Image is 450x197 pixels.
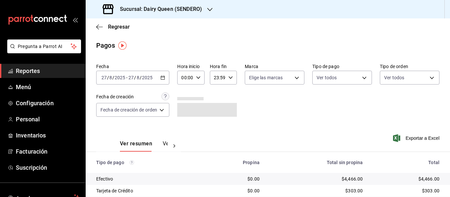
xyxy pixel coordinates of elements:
[380,64,439,69] label: Tipo de orden
[112,75,114,80] span: /
[72,17,78,22] button: open_drawer_menu
[249,74,283,81] span: Elige las marcas
[96,40,115,50] div: Pagos
[270,176,363,182] div: $4,466.00
[16,99,80,108] span: Configuración
[129,160,134,165] svg: Los pagos realizados con Pay y otras terminales son montos brutos.
[373,187,439,194] div: $303.00
[96,176,199,182] div: Efectivo
[100,107,157,113] span: Fecha de creación de orden
[270,187,363,194] div: $303.00
[16,115,80,124] span: Personal
[108,24,130,30] span: Regresar
[140,75,142,80] span: /
[245,64,304,69] label: Marca
[142,75,153,80] input: ----
[373,176,439,182] div: $4,466.00
[5,48,81,55] a: Pregunta a Parrot AI
[126,75,127,80] span: -
[96,93,134,100] div: Fecha de creación
[16,131,80,140] span: Inventarios
[394,134,439,142] button: Exportar a Excel
[114,75,126,80] input: ----
[7,39,81,53] button: Pregunta a Parrot AI
[16,66,80,75] span: Reportes
[210,64,237,69] label: Hora fin
[16,163,80,172] span: Suscripción
[118,41,127,50] img: Tooltip marker
[107,75,109,80] span: /
[136,75,140,80] input: --
[317,74,337,81] span: Ver todos
[96,24,130,30] button: Regresar
[210,176,260,182] div: $0.00
[120,140,152,152] button: Ver resumen
[312,64,372,69] label: Tipo de pago
[210,160,260,165] div: Propina
[373,160,439,165] div: Total
[18,43,71,50] span: Pregunta a Parrot AI
[120,140,168,152] div: navigation tabs
[109,75,112,80] input: --
[16,147,80,156] span: Facturación
[16,83,80,91] span: Menú
[115,5,202,13] h3: Sucursal: Dairy Queen (SENDERO)
[134,75,136,80] span: /
[210,187,260,194] div: $0.00
[96,64,169,69] label: Fecha
[96,160,199,165] div: Tipo de pago
[128,75,134,80] input: --
[177,64,204,69] label: Hora inicio
[163,140,187,152] button: Ver pagos
[101,75,107,80] input: --
[96,187,199,194] div: Tarjeta de Crédito
[270,160,363,165] div: Total sin propina
[384,74,404,81] span: Ver todos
